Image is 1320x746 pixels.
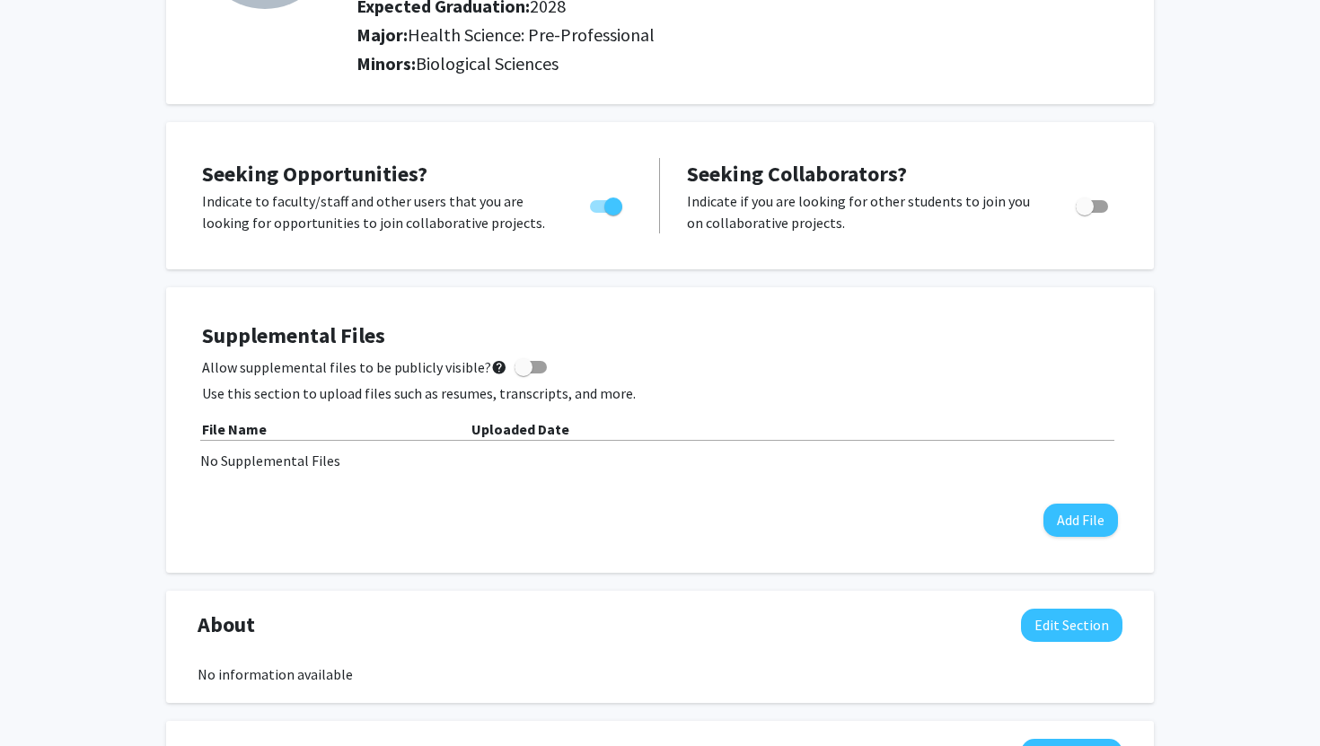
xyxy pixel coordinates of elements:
div: Toggle [1069,190,1118,217]
div: No information available [198,663,1122,685]
b: Uploaded Date [471,420,569,438]
h4: Supplemental Files [202,323,1118,349]
h2: Major: [356,24,1122,46]
p: Indicate if you are looking for other students to join you on collaborative projects. [687,190,1042,233]
p: Indicate to faculty/staff and other users that you are looking for opportunities to join collabor... [202,190,556,233]
h2: Minors: [356,53,1122,75]
span: Seeking Collaborators? [687,160,907,188]
div: Toggle [583,190,632,217]
div: No Supplemental Files [200,450,1120,471]
iframe: Chat [13,665,76,733]
span: About [198,609,255,641]
span: Biological Sciences [416,52,559,75]
span: Seeking Opportunities? [202,160,427,188]
mat-icon: help [491,356,507,378]
span: Health Science: Pre-Professional [408,23,655,46]
p: Use this section to upload files such as resumes, transcripts, and more. [202,382,1118,404]
b: File Name [202,420,267,438]
button: Edit About [1021,609,1122,642]
button: Add File [1043,504,1118,537]
span: Allow supplemental files to be publicly visible? [202,356,507,378]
